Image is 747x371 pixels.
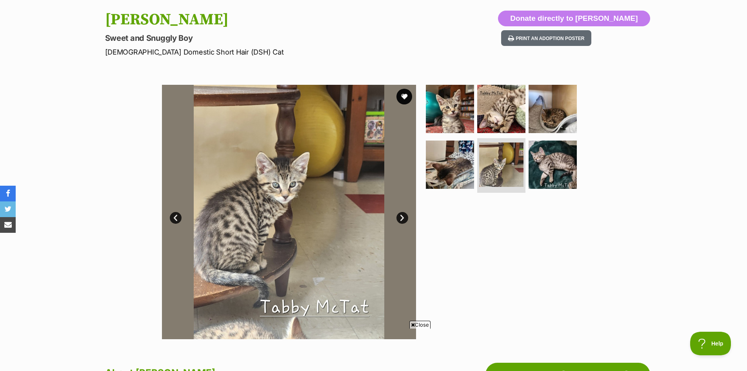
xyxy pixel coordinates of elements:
[409,321,431,329] span: Close
[105,33,437,44] p: Sweet and Snuggly Boy
[426,85,474,133] img: Photo of Tabby Mc Tat
[477,85,525,133] img: Photo of Tabby Mc Tat
[529,85,577,133] img: Photo of Tabby Mc Tat
[170,212,182,224] a: Prev
[529,141,577,189] img: Photo of Tabby Mc Tat
[396,89,412,104] button: favourite
[690,332,731,355] iframe: Help Scout Beacon - Open
[162,85,416,339] img: Photo of Tabby Mc Tat
[426,141,474,189] img: Photo of Tabby Mc Tat
[501,30,591,46] button: Print an adoption poster
[396,212,408,224] a: Next
[231,332,516,367] iframe: Advertisement
[105,47,437,57] p: [DEMOGRAPHIC_DATA] Domestic Short Hair (DSH) Cat
[479,143,523,187] img: Photo of Tabby Mc Tat
[498,11,650,26] button: Donate directly to [PERSON_NAME]
[105,11,437,29] h1: [PERSON_NAME]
